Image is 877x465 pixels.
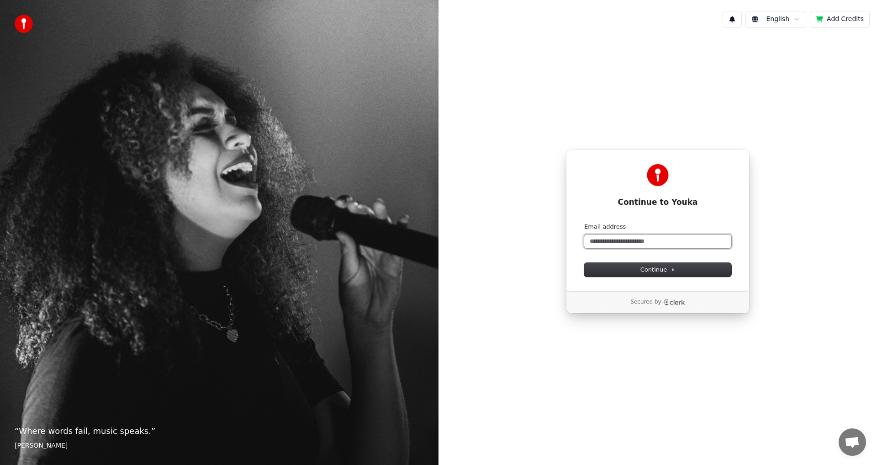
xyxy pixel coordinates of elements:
span: Continue [640,266,675,274]
img: youka [15,15,33,33]
label: Email address [584,223,626,231]
a: Open chat [839,428,866,456]
img: Youka [647,164,669,186]
h1: Continue to Youka [584,197,731,208]
p: “ Where words fail, music speaks. ” [15,425,424,438]
button: Continue [584,263,731,277]
footer: [PERSON_NAME] [15,441,424,450]
a: Clerk logo [663,299,685,305]
p: Secured by [630,299,661,306]
button: Add Credits [810,11,870,27]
